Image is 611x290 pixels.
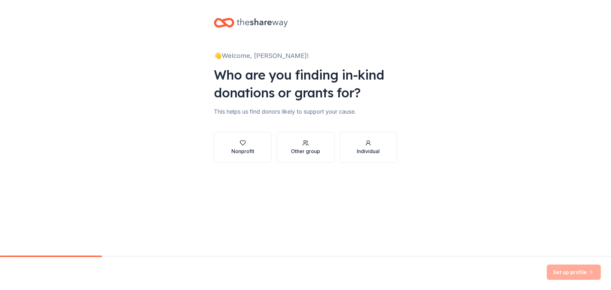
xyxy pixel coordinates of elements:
button: Individual [340,132,397,163]
div: Nonprofit [231,147,254,155]
div: Individual [357,147,380,155]
div: Other group [291,147,320,155]
button: Nonprofit [214,132,271,163]
div: 👋 Welcome, [PERSON_NAME]! [214,51,397,61]
div: Who are you finding in-kind donations or grants for? [214,66,397,102]
button: Other group [277,132,334,163]
div: This helps us find donors likely to support your cause. [214,107,397,117]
